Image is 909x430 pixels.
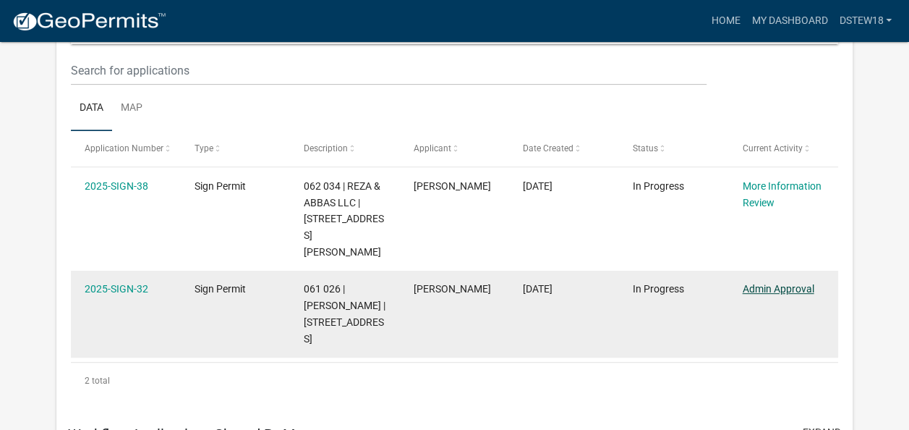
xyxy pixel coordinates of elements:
[112,85,151,132] a: Map
[633,283,684,295] span: In Progress
[619,131,729,166] datatable-header-cell: Status
[833,7,897,35] a: Dstew18
[400,131,510,166] datatable-header-cell: Applicant
[180,131,290,166] datatable-header-cell: Type
[85,143,163,153] span: Application Number
[705,7,746,35] a: Home
[195,143,213,153] span: Type
[523,143,573,153] span: Date Created
[414,180,491,192] span: David Stewart
[742,283,814,295] a: Admin Approval
[71,56,707,85] input: Search for applications
[523,180,552,192] span: 09/25/2025
[85,283,148,295] a: 2025-SIGN-32
[742,143,802,153] span: Current Activity
[633,180,684,192] span: In Progress
[71,85,112,132] a: Data
[71,363,838,399] div: 2 total
[414,143,451,153] span: Applicant
[746,7,833,35] a: My Dashboard
[523,283,552,295] span: 09/11/2025
[71,131,181,166] datatable-header-cell: Application Number
[509,131,619,166] datatable-header-cell: Date Created
[742,180,821,208] a: More Information Review
[290,131,400,166] datatable-header-cell: Description
[728,131,838,166] datatable-header-cell: Current Activity
[195,283,246,295] span: Sign Permit
[633,143,658,153] span: Status
[304,143,348,153] span: Description
[85,180,148,192] a: 2025-SIGN-38
[304,180,384,258] span: 062 034 | REZA & ABBAS LLC | 116 GRAY RD
[304,283,385,344] span: 061 026 | WATSON STEPHEN | 100 FRIENDSHIP RD
[414,283,491,295] span: David Stewart
[195,180,246,192] span: Sign Permit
